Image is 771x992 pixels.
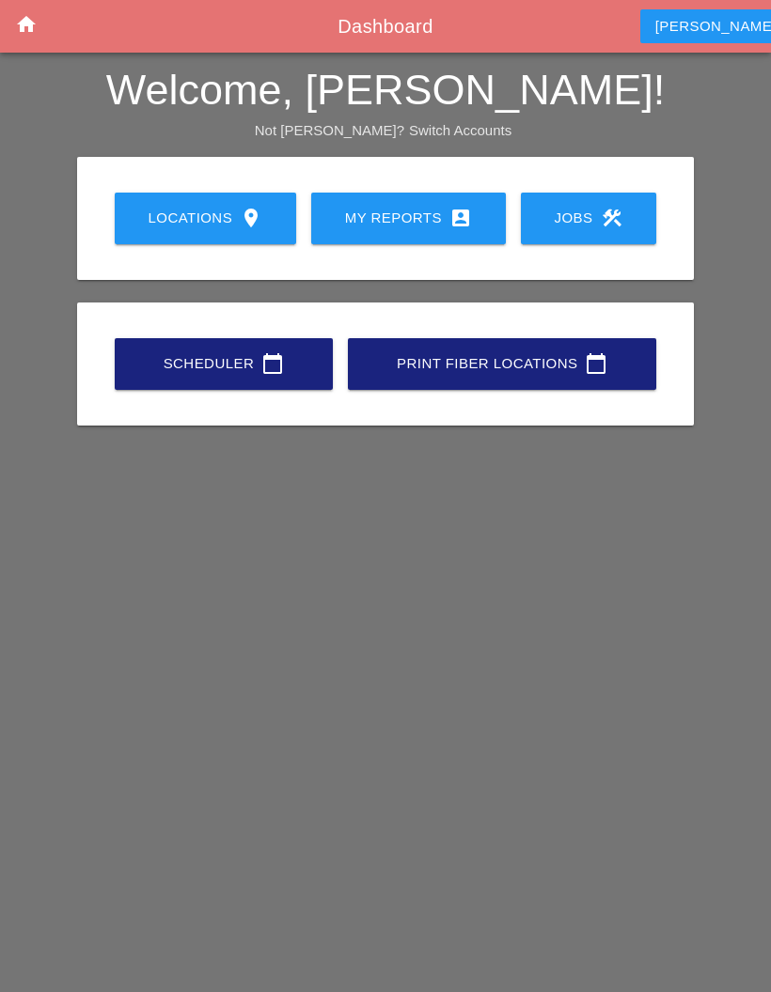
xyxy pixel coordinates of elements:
span: Not [PERSON_NAME]? [255,122,404,138]
i: home [15,13,38,36]
div: Jobs [551,207,627,229]
i: construction [601,207,623,229]
a: Print Fiber Locations [348,338,656,390]
div: My Reports [341,207,476,229]
i: calendar_today [585,352,607,375]
a: Jobs [521,193,657,244]
a: Scheduler [115,338,333,390]
a: My Reports [311,193,506,244]
i: location_on [240,207,262,229]
i: account_box [449,207,472,229]
i: calendar_today [261,352,284,375]
div: Locations [145,207,266,229]
div: Print Fiber Locations [378,352,626,375]
a: Switch Accounts [409,122,511,138]
div: Scheduler [145,352,303,375]
a: Locations [115,193,296,244]
span: Dashboard [338,16,433,37]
